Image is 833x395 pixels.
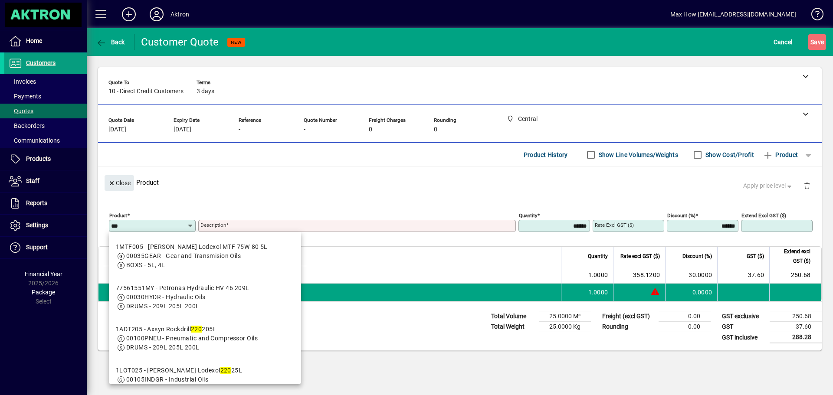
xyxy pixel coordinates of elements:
span: GST ($) [747,251,764,261]
span: 00030HYDR - Hydraulic Oils [126,294,205,300]
button: Product History [520,147,571,163]
mat-option: 1ADT205 - Axsyn Rockdrill 220 205L [109,318,301,359]
button: Back [94,34,127,50]
span: - [304,126,305,133]
span: Back [96,39,125,46]
td: Freight (excl GST) [598,311,659,322]
span: Staff [26,177,39,184]
span: 0 [369,126,372,133]
span: Apply price level [743,181,794,190]
span: ave [810,35,824,49]
mat-option: 1MTF005 - Morris Lodexol MTF 75W-80 5L [109,235,301,277]
span: DRUMS - 209L 205L 200L [126,303,200,310]
td: 0.0000 [665,284,717,301]
span: Backorders [9,122,45,129]
mat-label: Product [109,212,127,219]
button: Add [115,7,143,22]
span: [DATE] [108,126,126,133]
td: Total Weight [487,322,539,332]
td: 250.68 [769,266,821,284]
mat-label: Extend excl GST ($) [741,212,786,219]
em: 220 [191,326,202,333]
label: Show Line Volumes/Weights [597,150,678,159]
div: 1MTF005 - [PERSON_NAME] Lodexol MTF 75W-80 5L [116,242,268,251]
a: Quotes [4,104,87,118]
span: Package [32,289,55,296]
mat-option: 77561551MY - Petronas Hydraulic HV 46 209L [109,277,301,318]
span: Cancel [774,35,793,49]
span: Products [26,155,51,162]
button: Delete [797,175,817,196]
div: 1ADT205 - Axsyn Rockdrill 205L [116,325,258,334]
div: 77561551MY - Petronas Hydraulic HV 46 209L [116,284,249,293]
td: 288.28 [770,332,822,343]
span: Settings [26,222,48,229]
app-page-header-button: Close [102,179,136,186]
span: [DATE] [174,126,191,133]
td: Total Volume [487,311,539,322]
a: Support [4,237,87,258]
button: Close [105,175,134,191]
a: Knowledge Base [805,2,822,30]
span: Close [108,176,131,190]
em: 220 [220,367,231,374]
mat-label: Description [200,222,226,228]
a: Communications [4,133,87,148]
label: Show Cost/Profit [704,150,754,159]
button: Save [808,34,826,50]
button: Cancel [771,34,795,50]
span: Extend excl GST ($) [775,247,810,266]
span: Product History [524,148,568,162]
span: 00100PNEU - Pneumatic and Compressor Oils [126,335,258,342]
td: 37.60 [770,322,822,332]
td: 0.00 [659,311,711,322]
span: Quotes [9,108,33,114]
span: Discount (%) [682,251,712,261]
td: GST exclusive [718,311,770,322]
span: 0 [434,126,437,133]
span: - [239,126,240,133]
span: 00105INDGR - Industrial Oils [126,376,208,383]
div: Aktron [171,7,189,21]
span: Support [26,244,48,251]
td: 0.00 [659,322,711,332]
td: 250.68 [770,311,822,322]
a: Invoices [4,74,87,89]
span: NEW [231,39,242,45]
span: Home [26,37,42,44]
span: Communications [9,137,60,144]
span: Reports [26,199,47,206]
td: Rounding [598,322,659,332]
span: BOXS - 5L, 4L [126,261,165,268]
app-page-header-button: Back [87,34,134,50]
span: 10 - Direct Credit Customers [108,88,184,95]
mat-label: Quantity [519,212,537,219]
span: Rate excl GST ($) [620,251,660,261]
span: Payments [9,93,41,100]
a: Payments [4,89,87,104]
td: 30.0000 [665,266,717,284]
span: 00035GEAR - Gear and Transmision Oils [126,252,241,259]
div: 1LOT025 - [PERSON_NAME] Lodexol 25L [116,366,242,375]
div: Product [98,166,822,198]
span: 3 days [197,88,214,95]
td: GST inclusive [718,332,770,343]
div: Max How [EMAIL_ADDRESS][DOMAIN_NAME] [670,7,796,21]
span: 1.0000 [588,288,608,297]
span: Invoices [9,78,36,85]
span: S [810,39,814,46]
button: Apply price level [740,178,797,194]
td: 25.0000 Kg [539,322,591,332]
span: Quantity [588,251,608,261]
a: Home [4,30,87,52]
a: Settings [4,215,87,236]
td: GST [718,322,770,332]
mat-label: Rate excl GST ($) [595,222,634,228]
span: Customers [26,59,56,66]
mat-label: Discount (%) [667,212,695,219]
a: Backorders [4,118,87,133]
span: Financial Year [25,271,62,277]
span: 1.0000 [588,271,608,279]
span: DRUMS - 209L 205L 200L [126,344,200,351]
a: Staff [4,170,87,192]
